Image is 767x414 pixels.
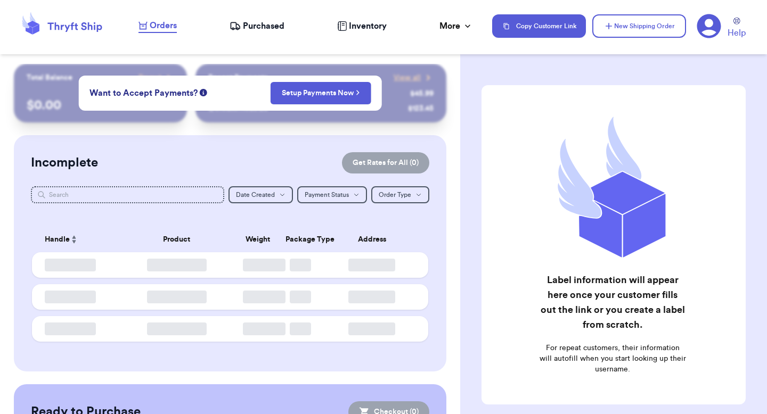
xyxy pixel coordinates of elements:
[117,227,236,252] th: Product
[31,186,224,203] input: Search
[89,87,198,100] span: Want to Accept Payments?
[379,192,411,198] span: Order Type
[27,97,174,114] p: $ 0.00
[138,19,177,33] a: Orders
[297,186,367,203] button: Payment Status
[728,18,746,39] a: Help
[279,227,322,252] th: Package Type
[243,20,284,32] span: Purchased
[230,20,284,32] a: Purchased
[349,20,387,32] span: Inventory
[271,82,371,104] button: Setup Payments Now
[342,152,429,173] button: Get Rates for All (0)
[592,14,686,38] button: New Shipping Order
[236,227,279,252] th: Weight
[31,154,98,171] h2: Incomplete
[70,233,78,246] button: Sort ascending
[45,234,70,245] span: Handle
[322,227,428,252] th: Address
[229,186,293,203] button: Date Created
[410,88,434,99] div: $ 45.99
[539,343,686,375] p: For repeat customers, their information will autofill when you start looking up their username.
[439,20,473,32] div: More
[408,103,434,114] div: $ 123.45
[492,14,586,38] button: Copy Customer Link
[236,192,275,198] span: Date Created
[371,186,429,203] button: Order Type
[394,72,421,83] span: View all
[539,272,686,332] h2: Label information will appear here once your customer fills out the link or you create a label fr...
[394,72,434,83] a: View all
[27,72,72,83] p: Total Balance
[282,88,360,98] a: Setup Payments Now
[305,192,349,198] span: Payment Status
[138,72,161,83] span: Payout
[728,27,746,39] span: Help
[138,72,174,83] a: Payout
[150,19,177,32] span: Orders
[337,20,387,32] a: Inventory
[208,72,267,83] p: Recent Payments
